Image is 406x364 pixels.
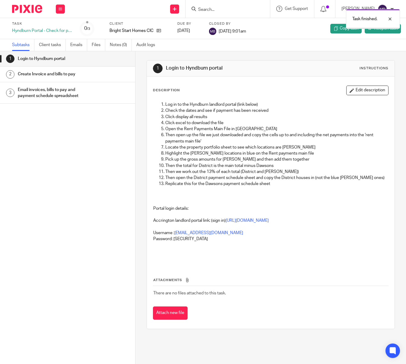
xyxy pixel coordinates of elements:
[109,28,154,34] p: Bright Start Homes CIC
[84,25,90,32] div: 0
[153,64,163,73] div: 1
[165,120,388,126] p: Click excel to download the file
[165,132,388,144] p: Then open up the file we just downloaded and copy the cells up to and including the net payments ...
[177,21,201,26] label: Due by
[165,126,388,132] p: Open the Rent Payments Main File in [GEOGRAPHIC_DATA]
[360,66,389,71] div: Instructions
[165,144,388,150] p: Locate the property portfolio sheet to see which locations are [PERSON_NAME]
[352,16,377,22] p: Task finished.
[153,230,388,236] p: Username :
[18,85,92,101] h1: Email invoices, bills to pay and payment schedule spreadsheet
[165,169,388,175] p: Then we work out the 13% of each total (District and [PERSON_NAME])
[12,28,72,34] div: Hyndburn Portal - Check for payment
[18,70,92,79] h1: Create Invoice and bills to pay
[109,21,170,26] label: Client
[153,291,226,295] span: There are no files attached to this task.
[18,54,92,63] h1: Login to Hyndburn portal
[12,5,42,13] img: Pixie
[12,39,34,51] a: Subtasks
[165,156,388,162] p: Pick up the gross amounts for [PERSON_NAME] and then add them together
[110,39,132,51] a: Notes (0)
[6,55,14,63] div: 1
[198,7,252,13] input: Search
[226,218,269,223] a: [URL][DOMAIN_NAME]
[153,278,182,282] span: Attachments
[39,39,66,51] a: Client tasks
[209,28,216,35] img: svg%3E
[153,88,180,93] p: Description
[153,306,188,320] button: Attach new file
[346,86,389,95] button: Edit description
[153,236,388,242] p: Password: [SECURITY_DATA]
[153,218,388,224] p: Accrington landlord portal link: (sign in)
[219,29,246,33] span: [DATE] 9:01am
[165,181,388,187] p: Replicate this for the Dawsons payment schedule sheet
[153,206,388,212] p: Portal login details:
[6,89,14,97] div: 3
[136,39,160,51] a: Audit logs
[177,28,201,34] div: [DATE]
[174,231,243,235] a: [EMAIL_ADDRESS][DOMAIN_NAME]
[166,65,284,71] h1: Login to Hyndburn portal
[12,21,72,26] label: Task
[165,150,388,156] p: Highlight the [PERSON_NAME] locations in blue on the Rent payments main file
[87,27,90,30] small: /3
[165,175,388,181] p: Then open the District payment schedule sheet and copy the District houses in (not the blue [PERS...
[165,163,388,169] p: Then the total for District is the main total minus Dawsons
[165,114,388,120] p: Click display all results
[378,4,387,14] img: svg%3E
[6,70,14,79] div: 2
[92,39,105,51] a: Files
[70,39,87,51] a: Emails
[165,108,388,114] p: Check the dates and see if payment has been received
[165,102,388,108] p: Log in to the Hyndburn landlord portal (link below)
